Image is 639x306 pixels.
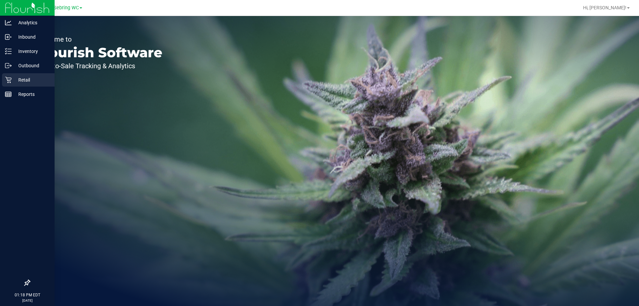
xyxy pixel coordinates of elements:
[12,90,52,98] p: Reports
[3,298,52,303] p: [DATE]
[5,77,12,83] inline-svg: Retail
[12,19,52,27] p: Analytics
[36,36,162,43] p: Welcome to
[5,19,12,26] inline-svg: Analytics
[12,47,52,55] p: Inventory
[36,63,162,69] p: Seed-to-Sale Tracking & Analytics
[583,5,626,10] span: Hi, [PERSON_NAME]!
[12,62,52,70] p: Outbound
[5,34,12,40] inline-svg: Inbound
[7,253,27,273] iframe: Resource center
[54,5,79,11] span: Sebring WC
[3,292,52,298] p: 01:18 PM EDT
[5,91,12,98] inline-svg: Reports
[12,33,52,41] p: Inbound
[12,76,52,84] p: Retail
[5,48,12,55] inline-svg: Inventory
[36,46,162,59] p: Flourish Software
[5,62,12,69] inline-svg: Outbound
